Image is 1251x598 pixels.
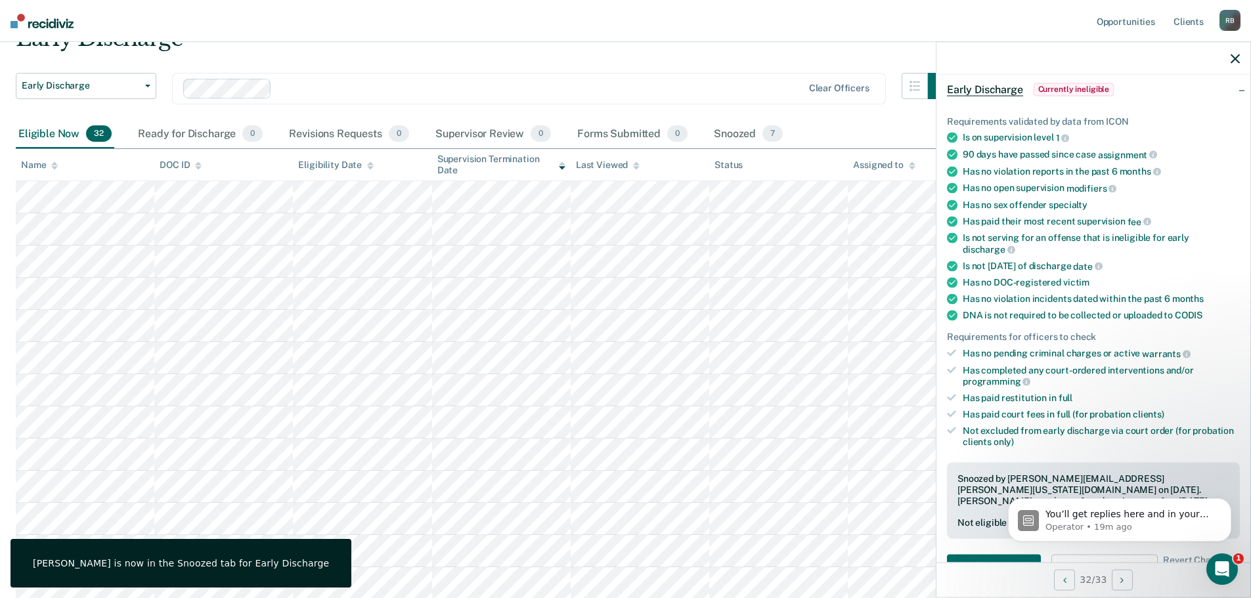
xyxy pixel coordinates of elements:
[160,160,202,171] div: DOC ID
[575,120,690,149] div: Forms Submitted
[1142,348,1191,358] span: warrants
[809,83,869,94] div: Clear officers
[963,165,1240,177] div: Has no violation reports in the past 6
[963,260,1240,272] div: Is not [DATE] of discharge
[225,425,246,446] button: Send a message…
[947,83,1023,96] span: Early Discharge
[1059,393,1072,403] span: full
[1073,261,1102,271] span: date
[963,182,1240,194] div: Has no open supervision
[21,284,205,309] div: The team will be back 🕒
[41,430,52,440] button: Gif picker
[963,293,1240,305] div: Has no violation incidents dated within the past 6
[947,555,1046,581] a: Navigate to form link
[667,125,688,142] span: 0
[64,16,164,30] p: The team can also help
[576,160,640,171] div: Last Viewed
[936,562,1250,597] div: 32 / 33
[20,430,31,440] button: Emoji picker
[947,116,1240,127] div: Requirements validated by data from ICON
[1128,216,1151,226] span: fee
[21,320,102,328] div: Operator • 19m ago
[1172,293,1204,304] span: months
[963,277,1240,288] div: Has no DOC-registered
[1233,553,1244,564] span: 1
[58,83,242,186] div: When we "snooze" a client in the early discharge window we need a box we can check where we can e...
[1206,553,1238,585] iframe: Intercom live chat
[963,425,1240,447] div: Not excluded from early discharge via court order (for probation clients
[433,120,554,149] div: Supervisor Review
[936,68,1250,110] div: Early DischargeCurrently ineligible
[988,471,1251,563] iframe: Intercom notifications message
[21,160,58,171] div: Name
[1054,569,1075,590] button: Previous Opportunity
[1175,310,1202,320] span: CODIS
[11,14,74,28] img: Recidiviz
[947,331,1240,343] div: Requirements for officers to check
[21,213,205,277] div: You’ll get replies here and in your email: ✉️
[1034,83,1114,96] span: Currently ineligible
[963,232,1240,255] div: Is not serving for an offense that is ineligible for early
[963,199,1240,210] div: Has no sex offender
[22,80,140,91] span: Early Discharge
[963,376,1030,387] span: programming
[963,132,1240,144] div: Is on supervision level
[853,160,915,171] div: Assigned to
[16,120,114,149] div: Eligible Now
[33,557,329,569] div: [PERSON_NAME] is now in the Snoozed tab for Early Discharge
[11,402,252,425] textarea: Message…
[1133,408,1164,419] span: clients)
[11,205,215,317] div: You’ll get replies here and in your email:✉️[PERSON_NAME][EMAIL_ADDRESS][PERSON_NAME][US_STATE][D...
[963,408,1240,419] div: Has paid court fees in full (for probation
[230,5,254,29] div: Close
[1120,166,1161,177] span: months
[86,125,112,142] span: 32
[242,125,263,142] span: 0
[47,75,252,194] div: When we "snooze" a client in the early discharge window we need a box we can check where we can e...
[963,148,1240,160] div: 90 days have passed since case
[1049,199,1087,209] span: specialty
[437,154,565,176] div: Supervision Termination Date
[963,348,1240,360] div: Has no pending criminal charges or active
[206,5,230,30] button: Home
[64,7,110,16] h1: Operator
[1066,182,1117,193] span: modifiers
[298,160,374,171] div: Eligibility Date
[1112,569,1133,590] button: Next Opportunity
[21,239,200,275] b: [PERSON_NAME][EMAIL_ADDRESS][PERSON_NAME][US_STATE][DOMAIN_NAME]
[11,205,252,346] div: Operator says…
[135,120,265,149] div: Ready for Discharge
[531,125,551,142] span: 0
[1056,133,1070,143] span: 1
[9,5,33,30] button: go back
[994,436,1014,446] span: only)
[957,473,1229,506] div: Snoozed by [PERSON_NAME][EMAIL_ADDRESS][PERSON_NAME][US_STATE][DOMAIN_NAME] on [DATE]. [PERSON_NA...
[963,393,1240,404] div: Has paid restitution in
[16,25,954,62] div: Early Discharge
[957,517,1229,528] div: Not eligible reasons: FINES & FEES
[32,297,98,307] b: Later [DATE]
[62,430,73,440] button: Upload attachment
[1063,277,1089,288] span: victim
[963,310,1240,321] div: DNA is not required to be collected or uploaded to
[1219,10,1240,31] div: R B
[286,120,411,149] div: Revisions Requests
[963,364,1240,387] div: Has completed any court-ordered interventions and/or
[11,75,252,205] div: Randy says…
[714,160,743,171] div: Status
[963,244,1015,254] span: discharge
[389,125,409,142] span: 0
[83,430,94,440] button: Start recording
[762,125,783,142] span: 7
[711,120,785,149] div: Snoozed
[1098,149,1157,160] span: assignment
[963,215,1240,227] div: Has paid their most recent supervision
[37,7,58,28] img: Profile image for Operator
